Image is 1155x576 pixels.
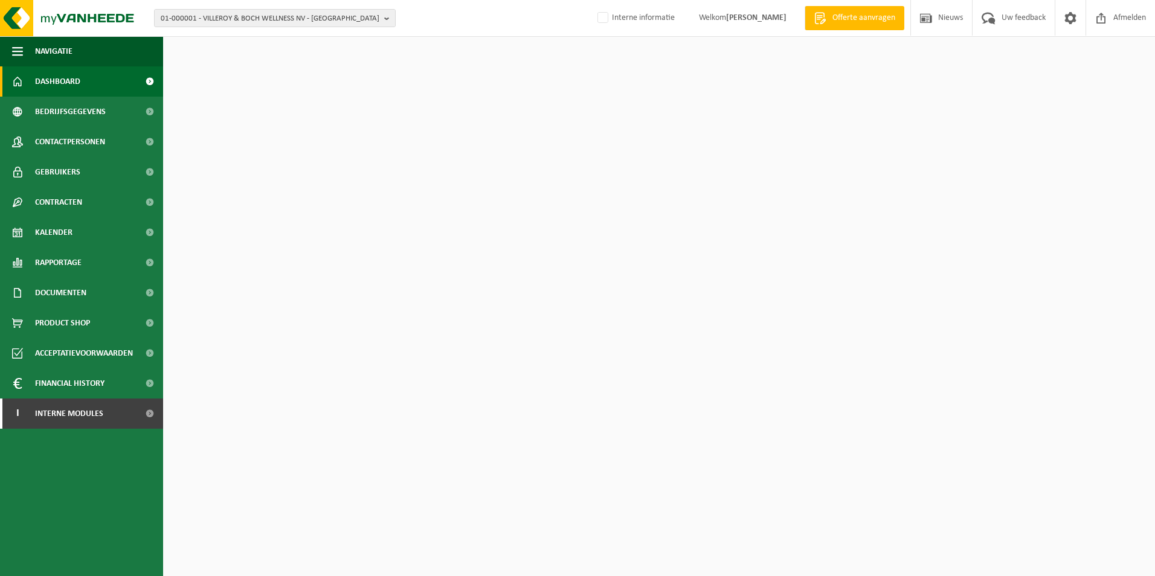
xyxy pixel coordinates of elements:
[35,157,80,187] span: Gebruikers
[726,13,787,22] strong: [PERSON_NAME]
[35,368,105,398] span: Financial History
[35,278,86,308] span: Documenten
[35,248,82,278] span: Rapportage
[35,66,80,97] span: Dashboard
[35,187,82,217] span: Contracten
[161,10,379,28] span: 01-000001 - VILLEROY & BOCH WELLNESS NV - [GEOGRAPHIC_DATA]
[595,9,675,27] label: Interne informatie
[805,6,904,30] a: Offerte aanvragen
[35,217,72,248] span: Kalender
[35,127,105,157] span: Contactpersonen
[154,9,396,27] button: 01-000001 - VILLEROY & BOCH WELLNESS NV - [GEOGRAPHIC_DATA]
[35,36,72,66] span: Navigatie
[35,308,90,338] span: Product Shop
[35,398,103,429] span: Interne modules
[35,97,106,127] span: Bedrijfsgegevens
[12,398,23,429] span: I
[35,338,133,368] span: Acceptatievoorwaarden
[829,12,898,24] span: Offerte aanvragen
